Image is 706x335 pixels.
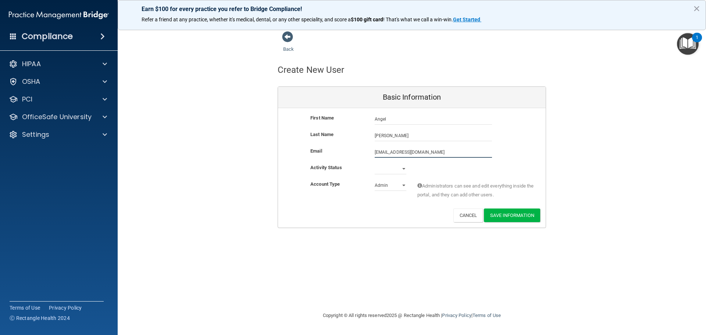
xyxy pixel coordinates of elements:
a: OfficeSafe University [9,113,107,121]
strong: $100 gift card [351,17,383,22]
span: Refer a friend at any practice, whether it's medical, dental, or any other speciality, and score a [142,17,351,22]
p: PCI [22,95,32,104]
p: OSHA [22,77,40,86]
a: Privacy Policy [442,313,471,318]
button: Cancel [453,209,483,222]
h4: Create New User [278,65,345,75]
iframe: Drift Widget Chat Controller [579,283,697,312]
a: Privacy Policy [49,304,82,311]
button: Close [693,3,700,14]
h4: Compliance [22,31,73,42]
a: Back [283,38,294,52]
p: HIPAA [22,60,41,68]
b: First Name [310,115,334,121]
div: Copyright © All rights reserved 2025 @ Rectangle Health | | [278,304,546,327]
a: Settings [9,130,107,139]
b: Activity Status [310,165,342,170]
a: HIPAA [9,60,107,68]
span: ! That's what we call a win-win. [383,17,453,22]
button: Save Information [484,209,540,222]
button: Open Resource Center, 1 new notification [677,33,699,55]
a: Get Started [453,17,481,22]
div: Basic Information [278,87,546,108]
p: OfficeSafe University [22,113,92,121]
span: Ⓒ Rectangle Health 2024 [10,314,70,322]
a: Terms of Use [10,304,40,311]
b: Last Name [310,132,334,137]
b: Email [310,148,322,154]
b: Account Type [310,181,340,187]
img: PMB logo [9,8,109,22]
a: OSHA [9,77,107,86]
p: Earn $100 for every practice you refer to Bridge Compliance! [142,6,682,13]
div: 1 [696,38,698,47]
p: Settings [22,130,49,139]
a: PCI [9,95,107,104]
span: Administrators can see and edit everything inside the portal, and they can add other users. [417,182,535,199]
a: Terms of Use [473,313,501,318]
strong: Get Started [453,17,480,22]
